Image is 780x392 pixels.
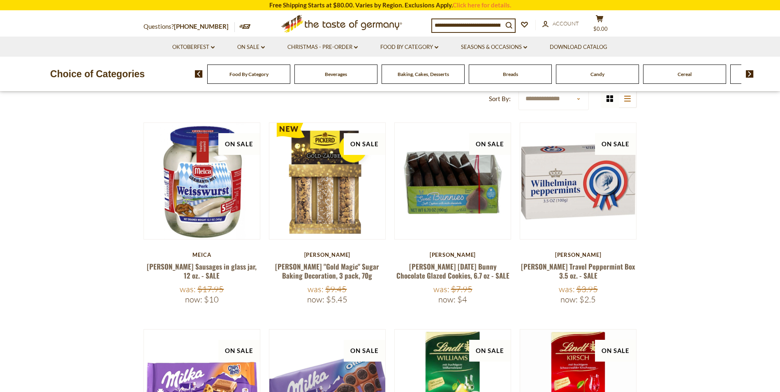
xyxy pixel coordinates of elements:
a: Food By Category [229,71,268,77]
span: $4 [457,294,467,304]
label: Now: [307,294,324,304]
label: Now: [560,294,578,304]
span: $0.00 [593,25,608,32]
span: $7.95 [451,284,472,294]
a: Breads [503,71,518,77]
a: Baking, Cakes, Desserts [398,71,449,77]
span: $9.45 [325,284,347,294]
button: $0.00 [588,15,612,35]
div: [PERSON_NAME] [394,251,512,258]
p: Questions? [144,21,235,32]
div: [PERSON_NAME] [520,251,637,258]
img: Wicklein Easter Bunny Chocolate Glazed Cookies, 6.7 oz - SALE [395,123,511,239]
img: Wilhelmina Travel Peppermint Box 3.5 oz. - SALE [520,123,636,239]
span: $2.5 [579,294,596,304]
label: Was: [180,284,196,294]
span: Account [553,20,579,27]
a: [PHONE_NUMBER] [174,23,229,30]
div: Meica [144,251,261,258]
img: next arrow [746,70,754,78]
a: [PERSON_NAME] [DATE] Bunny Chocolate Glazed Cookies, 6.7 oz - SALE [396,261,509,280]
div: [PERSON_NAME] [269,251,386,258]
a: Oktoberfest [172,43,215,52]
a: Seasons & Occasions [461,43,527,52]
a: Click here for details. [453,1,511,9]
a: [PERSON_NAME] "Gold Magic" Sugar Baking Decoration, 3 pack, 70g [275,261,379,280]
a: Account [542,19,579,28]
span: $17.95 [197,284,224,294]
img: Meica Weisswurst Sausages in glass jar, 12 oz. - SALE [144,123,260,239]
a: Food By Category [380,43,438,52]
a: Christmas - PRE-ORDER [287,43,358,52]
label: Was: [433,284,449,294]
label: Now: [185,294,202,304]
label: Now: [438,294,456,304]
span: $5.45 [326,294,347,304]
a: [PERSON_NAME] Travel Peppermint Box 3.5 oz. - SALE [521,261,635,280]
label: Was: [559,284,575,294]
span: $3.95 [576,284,598,294]
a: Beverages [325,71,347,77]
a: [PERSON_NAME] Sausages in glass jar, 12 oz. - SALE [147,261,257,280]
label: Sort By: [489,94,511,104]
img: previous arrow [195,70,203,78]
img: Pickerd "Gold Magic" Sugar Baking Decoration, 3 pack, 70g [269,123,386,239]
span: $10 [204,294,219,304]
a: Candy [590,71,604,77]
a: On Sale [237,43,265,52]
label: Was: [308,284,324,294]
a: Download Catalog [550,43,607,52]
a: Cereal [678,71,692,77]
